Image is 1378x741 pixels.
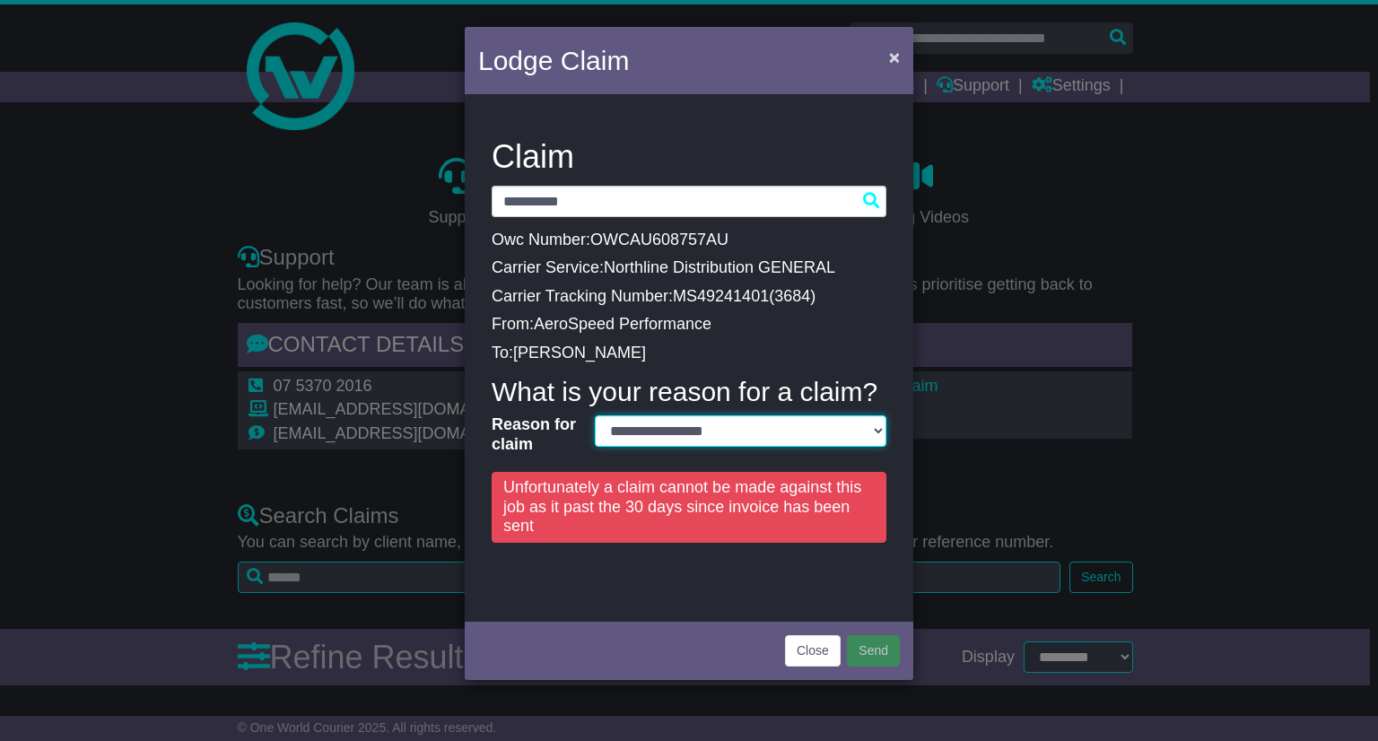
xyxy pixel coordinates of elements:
p: From: [492,315,886,335]
h4: What is your reason for a claim? [492,377,886,406]
span: Northline Distribution GENERAL [604,258,835,276]
p: To: [492,344,886,363]
span: AeroSpeed Performance [534,315,711,333]
p: Owc Number: [492,231,886,250]
div: Unfortunately a claim cannot be made against this job as it past the 30 days since invoice has be... [492,472,886,543]
span: OWCAU608757AU [590,231,728,248]
button: Send [847,635,900,667]
p: Carrier Service: [492,258,886,278]
button: Close [880,39,909,75]
h4: Lodge Claim [478,40,629,81]
span: MS49241401 [673,287,769,305]
span: 3684 [774,287,810,305]
span: × [889,47,900,67]
p: Carrier Tracking Number: ( ) [492,287,886,307]
span: [PERSON_NAME] [513,344,646,362]
label: Reason for claim [483,415,586,454]
h3: Claim [492,139,886,175]
button: Close [785,635,841,667]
